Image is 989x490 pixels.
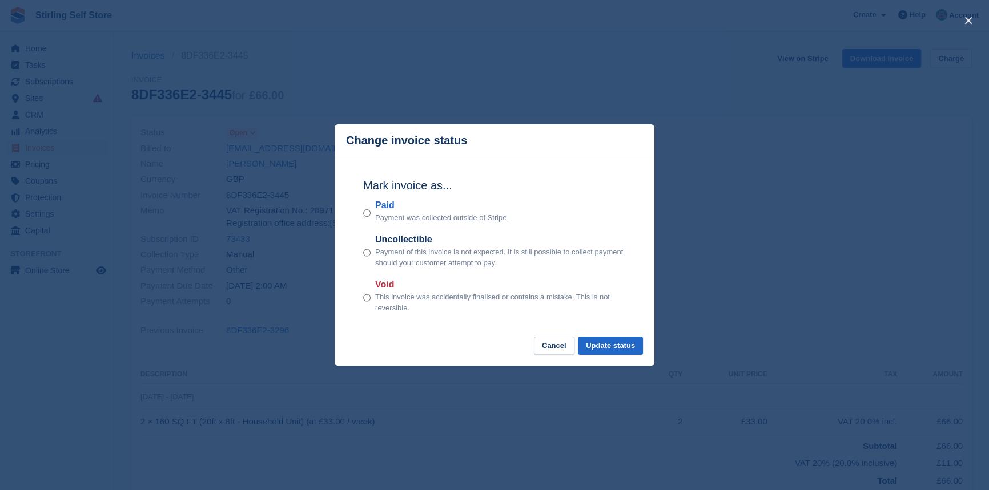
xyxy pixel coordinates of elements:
button: Cancel [534,337,574,355]
p: Payment was collected outside of Stripe. [375,212,509,224]
h2: Mark invoice as... [363,177,626,194]
label: Paid [375,199,509,212]
p: This invoice was accidentally finalised or contains a mistake. This is not reversible. [375,291,626,314]
button: close [959,11,978,30]
p: Change invoice status [346,134,467,147]
button: Update status [578,337,643,355]
label: Uncollectible [375,233,626,246]
label: Void [375,278,626,291]
p: Payment of this invoice is not expected. It is still possible to collect payment should your cust... [375,246,626,269]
